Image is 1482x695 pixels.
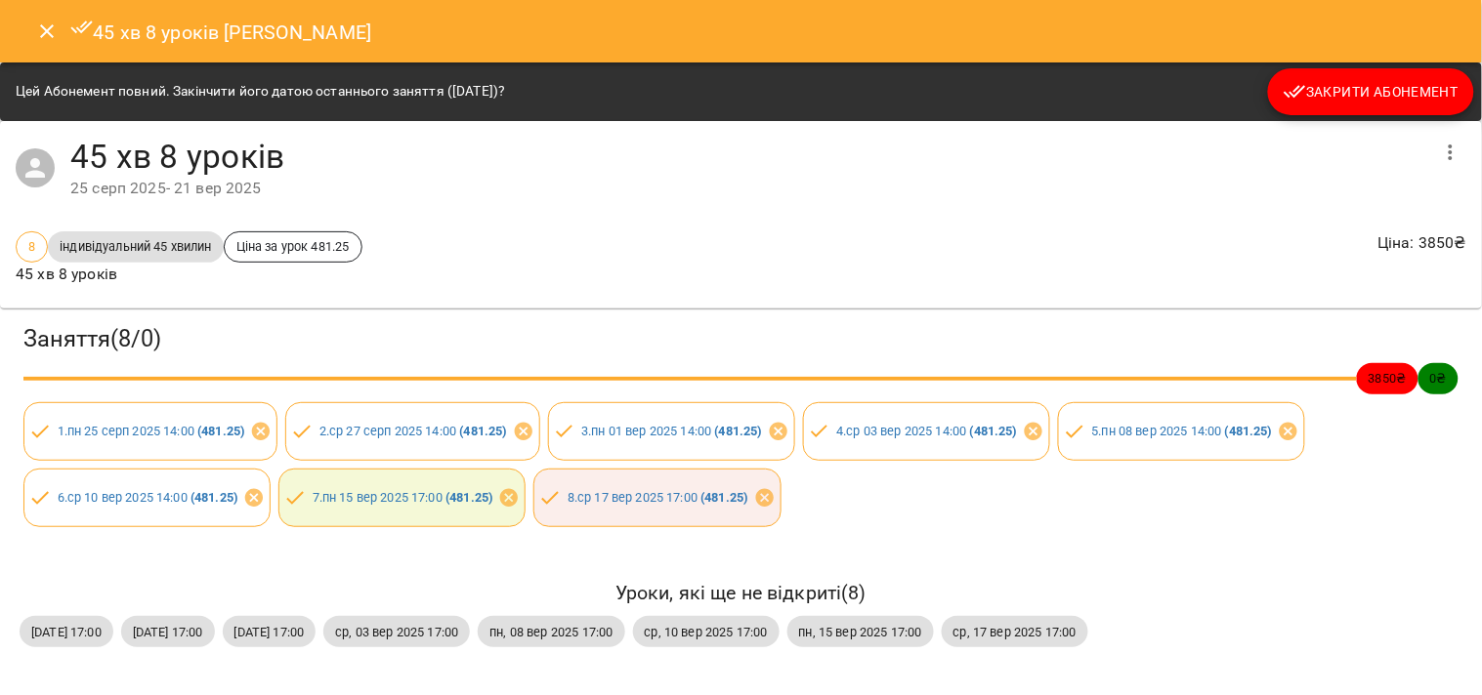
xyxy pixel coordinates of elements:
[58,424,245,438] a: 1.пн 25 серп 2025 14:00 (481.25)
[1418,369,1459,388] span: 0 ₴
[23,8,70,55] button: Close
[970,424,1017,438] b: ( 481.25 )
[223,623,317,641] span: [DATE] 17:00
[323,623,470,641] span: ср, 03 вер 2025 17:00
[445,490,492,505] b: ( 481.25 )
[23,402,277,461] div: 1.пн 25 серп 2025 14:00 (481.25)
[548,402,795,461] div: 3.пн 01 вер 2025 14:00 (481.25)
[581,424,762,438] a: 3.пн 01 вер 2025 14:00 (481.25)
[942,623,1088,641] span: ср, 17 вер 2025 17:00
[568,490,748,505] a: 8.ср 17 вер 2025 17:00 (481.25)
[715,424,762,438] b: ( 481.25 )
[70,16,372,48] h6: 45 хв 8 уроків [PERSON_NAME]
[1268,68,1474,115] button: Закрити Абонемент
[1377,231,1466,255] p: Ціна : 3850 ₴
[20,578,1462,608] h6: Уроки, які ще не відкриті ( 8 )
[16,263,362,286] p: 45 хв 8 уроків
[278,469,526,527] div: 7.пн 15 вер 2025 17:00 (481.25)
[533,469,781,527] div: 8.ср 17 вер 2025 17:00 (481.25)
[191,490,237,505] b: ( 481.25 )
[1357,369,1418,388] span: 3850 ₴
[23,469,271,527] div: 6.ср 10 вер 2025 14:00 (481.25)
[478,623,624,641] span: пн, 08 вер 2025 17:00
[16,74,505,109] div: Цей Абонемент повний. Закінчити його датою останнього заняття ([DATE])?
[1225,424,1272,438] b: ( 481.25 )
[197,424,244,438] b: ( 481.25 )
[700,490,747,505] b: ( 481.25 )
[1284,80,1459,103] span: Закрити Абонемент
[1058,402,1305,461] div: 5.пн 08 вер 2025 14:00 (481.25)
[17,237,47,256] span: 8
[48,237,224,256] span: індивідуальний 45 хвилин
[319,424,507,438] a: 2.ср 27 серп 2025 14:00 (481.25)
[70,177,1427,200] div: 25 серп 2025 - 21 вер 2025
[803,402,1050,461] div: 4.ср 03 вер 2025 14:00 (481.25)
[20,623,113,641] span: [DATE] 17:00
[285,402,539,461] div: 2.ср 27 серп 2025 14:00 (481.25)
[225,237,361,256] span: Ціна за урок 481.25
[121,623,215,641] span: [DATE] 17:00
[459,424,506,438] b: ( 481.25 )
[70,137,1427,177] h4: 45 хв 8 уроків
[313,490,493,505] a: 7.пн 15 вер 2025 17:00 (481.25)
[836,424,1017,438] a: 4.ср 03 вер 2025 14:00 (481.25)
[58,490,238,505] a: 6.ср 10 вер 2025 14:00 (481.25)
[787,623,934,641] span: пн, 15 вер 2025 17:00
[23,324,1459,354] h3: Заняття ( 8 / 0 )
[1092,424,1273,438] a: 5.пн 08 вер 2025 14:00 (481.25)
[633,623,780,641] span: ср, 10 вер 2025 17:00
